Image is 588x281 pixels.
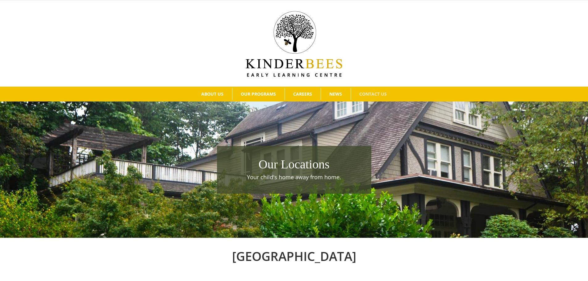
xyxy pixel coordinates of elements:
[9,87,579,101] nav: Main Menu
[293,92,312,96] span: CAREERS
[351,88,395,100] a: CONTACT US
[359,92,387,96] span: CONTACT US
[241,92,276,96] span: OUR PROGRAMS
[220,156,368,173] h1: Our Locations
[246,11,342,77] img: Kinder Bees Logo
[285,88,321,100] a: CAREERS
[232,88,285,100] a: OUR PROGRAMS
[321,88,351,100] a: NEWS
[124,247,464,266] h2: [GEOGRAPHIC_DATA]
[329,92,342,96] span: NEWS
[193,88,232,100] a: ABOUT US
[201,92,223,96] span: ABOUT US
[220,173,368,181] p: Your child's home away from home.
